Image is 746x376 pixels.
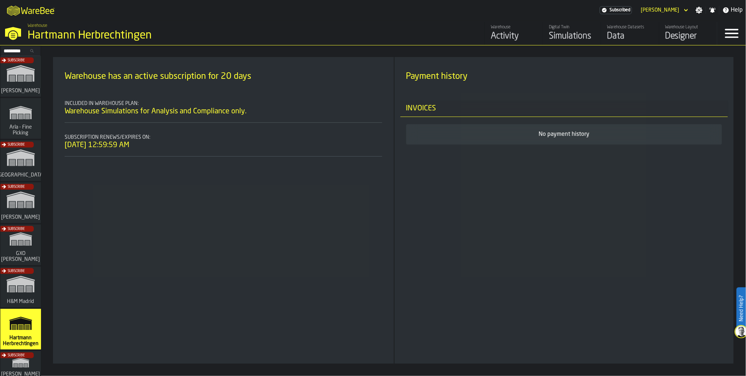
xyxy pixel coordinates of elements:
div: Included in warehouse plan: [65,101,382,106]
div: Menu Subscription [600,6,632,14]
div: Simulations [549,31,595,42]
div: title-Payment history [400,63,728,89]
div: [DATE] 12:59:59 AM [65,140,382,150]
a: link-to-/wh/i/48cbecf7-1ea2-4bc9-a439-03d5b66e1a58/simulations [0,98,41,140]
div: Digital Twin [549,25,595,30]
span: Help [731,6,743,15]
label: button-toggle-Menu [717,22,746,45]
span: Subscribe [8,58,25,62]
div: Warehouse Layout [665,25,711,30]
a: link-to-/wh/i/f0a6b354-7883-413a-84ff-a65eb9c31f03/data [601,22,659,45]
div: Activity [491,31,537,42]
span: Subscribe [8,143,25,147]
h3: title-section-Invoices [400,101,728,117]
h2: Sub Title [65,69,382,71]
a: link-to-/wh/i/b5402f52-ce28-4f27-b3d4-5c6d76174849/simulations [0,140,41,182]
span: Subscribe [8,353,25,357]
div: Warehouse Datasets [607,25,653,30]
a: link-to-/wh/i/f0a6b354-7883-413a-84ff-a65eb9c31f03/simulations [543,22,601,45]
span: Subscribed [610,8,630,13]
span: Payment history [406,71,468,82]
div: title-Warehouse has an active subscription for 20 days [59,63,388,89]
a: link-to-/wh/i/f0a6b354-7883-413a-84ff-a65eb9c31f03/feed/ [485,22,543,45]
a: link-to-/wh/i/72fe6713-8242-4c3c-8adf-5d67388ea6d5/simulations [0,56,41,98]
div: ItemListCard- [395,57,734,364]
span: Warehouse [28,23,47,28]
a: link-to-/wh/i/f0a6b354-7883-413a-84ff-a65eb9c31f03/simulations [0,309,41,351]
label: button-toggle-Notifications [706,7,719,14]
span: Subscribe [8,269,25,273]
span: Subscribe [8,227,25,231]
li: Warehouse Simulations for Analysis and Compliance only. [65,106,382,117]
div: ItemListCard- [53,57,394,364]
label: Need Help? [737,288,745,329]
div: Data [607,31,653,42]
div: Warehouse [491,25,537,30]
span: Arla - Fine Picking [3,124,38,136]
span: Warehouse has an active subscription for 20 days [65,71,251,82]
a: link-to-/wh/i/baca6aa3-d1fc-43c0-a604-2a1c9d5db74d/simulations [0,225,41,267]
div: No payment history [412,130,717,139]
span: Invoices [400,104,436,114]
label: button-toggle-Help [719,6,746,15]
a: link-to-/wh/i/f0a6b354-7883-413a-84ff-a65eb9c31f03/designer [659,22,717,45]
div: Designer [665,31,711,42]
div: DropdownMenuValue-Ana Milicic [638,6,690,15]
h2: Sub Title [406,69,722,71]
label: button-toggle-Settings [693,7,706,14]
a: link-to-/wh/i/0438fb8c-4a97-4a5b-bcc6-2889b6922db0/simulations [0,267,41,309]
a: link-to-/wh/i/1653e8cc-126b-480f-9c47-e01e76aa4a88/simulations [0,182,41,225]
a: link-to-/wh/i/f0a6b354-7883-413a-84ff-a65eb9c31f03/settings/billing [600,6,632,14]
span: Hartmann Herbrechtingen [1,335,40,347]
div: Subscription renews/expires on: [65,134,382,140]
div: Hartmann Herbrechtingen [28,29,224,42]
span: Subscribe [8,185,25,189]
div: DropdownMenuValue-Ana Milicic [641,7,680,13]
